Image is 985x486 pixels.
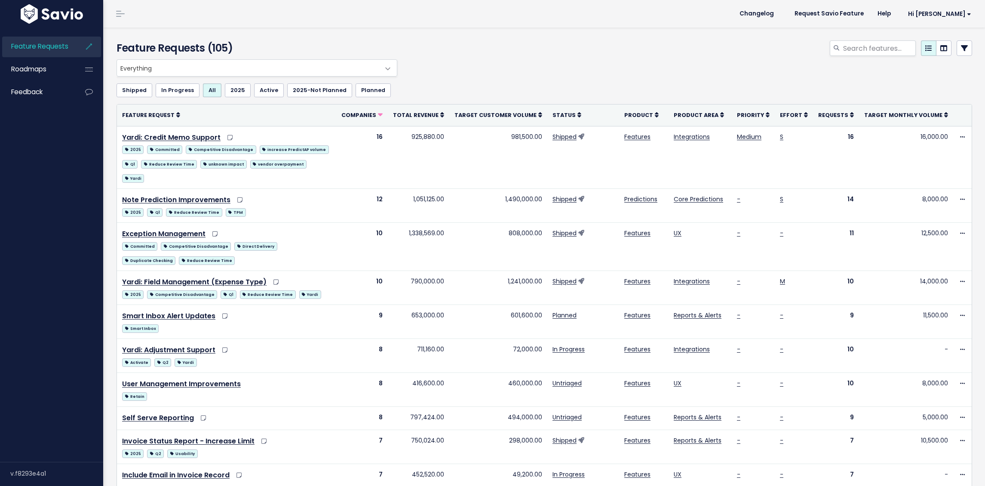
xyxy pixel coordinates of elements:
a: Usability [167,448,197,458]
span: Everything [117,59,397,77]
a: Status [552,111,581,119]
a: S [780,132,783,141]
h4: Feature Requests (105) [117,40,393,56]
span: 2025 [122,449,144,458]
span: Yardi [122,174,144,183]
a: Invoice Status Report - Increase Limit [122,436,255,446]
span: Effort [780,111,802,119]
a: Competitive Disadvantage [147,289,217,299]
td: 460,000.00 [449,373,547,407]
a: Shipped [117,83,152,97]
a: Untriaged [552,413,582,421]
td: 10 [336,271,388,305]
td: 808,000.00 [449,222,547,271]
input: Search features... [842,40,916,56]
a: Shipped [552,195,577,203]
a: Features [624,436,651,445]
a: - [780,436,783,445]
a: vendor overpayment [250,158,307,169]
a: In Progress [156,83,199,97]
a: M [780,277,785,286]
a: Reduce Review Time [240,289,296,299]
span: Everything [117,60,380,76]
a: 2025 [122,206,144,217]
a: Q1 [147,206,163,217]
span: Hi [PERSON_NAME] [908,11,971,17]
a: TPM [226,206,246,217]
span: Competitive Disadvantage [147,290,217,299]
span: Q1 [122,160,138,169]
span: vendor overpayment [250,160,307,169]
span: unknown impact [200,160,246,169]
a: Priority [737,111,770,119]
span: Retain [122,392,147,401]
a: - [737,229,740,237]
a: Reduce Review Time [166,206,222,217]
td: 790,000.00 [388,271,449,305]
td: 9 [813,407,859,430]
span: Duplicate Checking [122,256,175,265]
span: Reduce Review Time [141,160,197,169]
a: Yardi: Credit Memo Support [122,132,221,142]
a: UX [674,229,681,237]
span: Feedback [11,87,43,96]
a: Duplicate Checking [122,255,175,265]
a: Direct Delivery [234,240,277,251]
td: 298,000.00 [449,430,547,464]
td: 16 [813,126,859,188]
span: Q2 [154,358,171,367]
td: 416,600.00 [388,373,449,407]
a: Roadmaps [2,59,71,79]
a: Smart Inbox Alert Updates [122,311,215,321]
td: 12 [336,188,388,222]
a: Features [624,277,651,286]
td: 16,000.00 [859,126,953,188]
a: Companies [341,111,383,119]
a: UX [674,379,681,388]
td: 8 [336,339,388,373]
div: v.f8293e4a1 [10,462,103,485]
td: 7 [336,430,388,464]
a: - [737,195,740,203]
span: Target Customer Volume [454,111,537,119]
span: Q1 [147,208,163,217]
a: Activate [122,357,151,367]
td: 8,000.00 [859,373,953,407]
a: Feature Requests [2,37,71,56]
td: 601,600.00 [449,305,547,339]
a: Effort [780,111,808,119]
a: Retain [122,391,147,401]
td: 1,241,000.00 [449,271,547,305]
span: Usability [167,449,197,458]
span: Yardi [175,358,196,367]
a: - [737,311,740,320]
a: User Management Improvements [122,379,241,389]
a: Planned [552,311,577,320]
a: Medium [737,132,761,141]
a: Features [624,470,651,479]
a: - [737,436,740,445]
td: 14 [813,188,859,222]
a: Reports & Alerts [674,413,721,421]
span: Q2 [147,449,164,458]
a: Reports & Alerts [674,311,721,320]
a: Integrations [674,345,710,354]
a: S [780,195,783,203]
a: Integrations [674,132,710,141]
a: Smart Inbox [122,323,159,333]
span: 2025 [122,290,144,299]
a: Yardi [299,289,321,299]
td: 10 [813,271,859,305]
a: Predictions [624,195,657,203]
span: Target Monthly Volume [864,111,942,119]
a: - [737,413,740,421]
span: TPM [226,208,246,217]
td: 10 [813,373,859,407]
a: Features [624,413,651,421]
a: Target Customer Volume [454,111,542,119]
span: Requests [818,111,848,119]
td: 1,051,125.00 [388,188,449,222]
a: Committed [147,144,182,154]
a: Request Savio Feature [788,7,871,20]
td: 16 [336,126,388,188]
